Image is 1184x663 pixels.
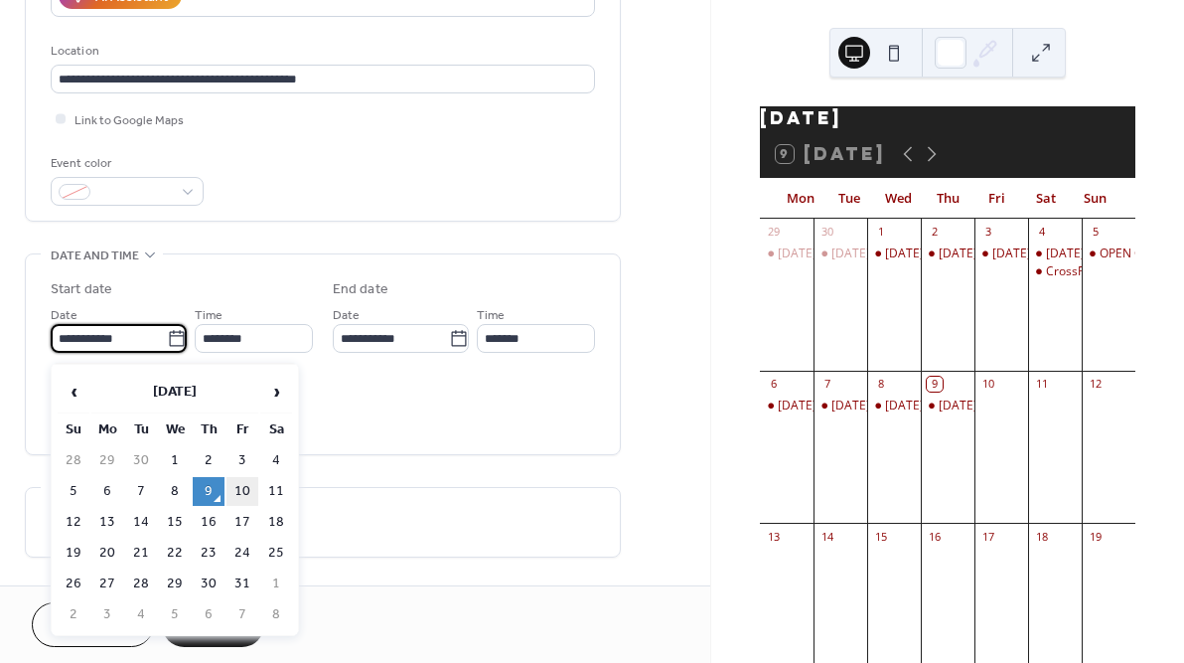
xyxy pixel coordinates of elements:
div: Friday 3 Oct [974,246,1028,262]
td: 1 [260,570,292,598]
div: Wednesday 1 Oct [867,246,921,262]
td: 29 [91,446,123,475]
div: 10 [980,377,995,392]
td: 16 [193,508,224,537]
th: Th [193,415,224,444]
th: We [159,415,191,444]
span: Date [51,305,77,326]
div: 1 [873,225,888,240]
td: 25 [260,539,292,568]
button: Cancel [32,602,154,647]
div: 15 [873,529,888,544]
div: Event color [51,153,200,174]
span: Save [197,616,229,637]
span: Time [195,305,222,326]
div: Start date [51,279,112,300]
span: ‹ [59,372,88,412]
th: Su [58,415,89,444]
td: 27 [91,570,123,598]
div: 18 [1034,529,1049,544]
div: 14 [819,529,834,544]
div: Thursday 2 Oct [921,246,974,262]
div: Sun [1071,179,1119,219]
div: [DATE] [939,246,977,262]
div: Thu [923,179,971,219]
div: [DATE] [885,246,924,262]
td: 5 [58,477,89,506]
div: OPEN GYM 9 AM [1082,246,1135,262]
td: 4 [125,600,157,629]
td: 13 [91,508,123,537]
span: Cancel [67,616,119,637]
div: 2 [927,225,942,240]
div: Sat [1021,179,1070,219]
span: Date and time [51,246,139,266]
td: 15 [159,508,191,537]
td: 23 [193,539,224,568]
td: 12 [58,508,89,537]
td: 7 [226,600,258,629]
td: 30 [193,570,224,598]
div: 12 [1088,377,1103,392]
div: [DATE] [885,398,924,414]
span: Link to Google Maps [74,110,184,131]
div: 5 [1088,225,1103,240]
td: 2 [58,600,89,629]
div: [DATE] [760,106,1135,130]
div: 7 [819,377,834,392]
div: 17 [980,529,995,544]
div: [DATE] [831,246,870,262]
div: Tuesday 30 Sept [814,246,867,262]
td: 11 [260,477,292,506]
td: 21 [125,539,157,568]
div: Wed [874,179,923,219]
th: Sa [260,415,292,444]
td: 8 [159,477,191,506]
td: 18 [260,508,292,537]
div: [DATE] [778,398,816,414]
td: 2 [193,446,224,475]
div: 16 [927,529,942,544]
div: 29 [766,225,781,240]
div: [DATE] [831,398,870,414]
span: › [261,372,291,412]
td: 30 [125,446,157,475]
td: 24 [226,539,258,568]
td: 6 [91,477,123,506]
span: Time [477,305,505,326]
div: End date [333,279,388,300]
td: 6 [193,600,224,629]
div: 13 [766,529,781,544]
th: [DATE] [91,371,258,414]
div: Tue [825,179,874,219]
td: 8 [260,600,292,629]
td: 3 [226,446,258,475]
td: 17 [226,508,258,537]
td: 28 [58,446,89,475]
div: [DATE] [1046,246,1085,262]
th: Mo [91,415,123,444]
div: [DATE] [939,398,977,414]
td: 19 [58,539,89,568]
td: 29 [159,570,191,598]
div: Wednesday 8 Oct [867,398,921,414]
td: 1 [159,446,191,475]
div: 8 [873,377,888,392]
td: 4 [260,446,292,475]
td: 28 [125,570,157,598]
div: Tuesday 7 Oct [814,398,867,414]
div: Mon [776,179,824,219]
div: 19 [1088,529,1103,544]
div: [DATE] [992,246,1031,262]
div: CrossFit Kids 10:30 AM [1028,263,1082,280]
span: Date [333,305,360,326]
td: 22 [159,539,191,568]
td: 31 [226,570,258,598]
td: 9 [193,477,224,506]
div: Location [51,41,591,62]
div: CrossFit Kids 10:30 AM [1046,263,1172,280]
td: 7 [125,477,157,506]
div: 6 [766,377,781,392]
div: 3 [980,225,995,240]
